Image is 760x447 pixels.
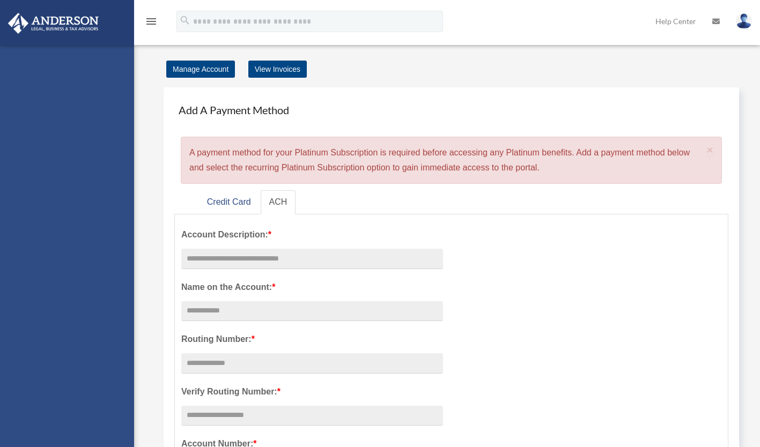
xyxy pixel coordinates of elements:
a: View Invoices [248,61,307,78]
button: Close [707,144,714,155]
a: Credit Card [198,190,260,214]
div: A payment method for your Platinum Subscription is required before accessing any Platinum benefit... [181,137,722,184]
a: ACH [261,190,296,214]
a: menu [145,19,158,28]
i: menu [145,15,158,28]
a: Manage Account [166,61,235,78]
label: Verify Routing Number: [181,384,443,399]
label: Account Description: [181,227,443,242]
span: × [707,144,714,156]
label: Name on the Account: [181,280,443,295]
img: User Pic [736,13,752,29]
h4: Add A Payment Method [174,98,728,122]
i: search [179,14,191,26]
label: Routing Number: [181,332,443,347]
img: Anderson Advisors Platinum Portal [5,13,102,34]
